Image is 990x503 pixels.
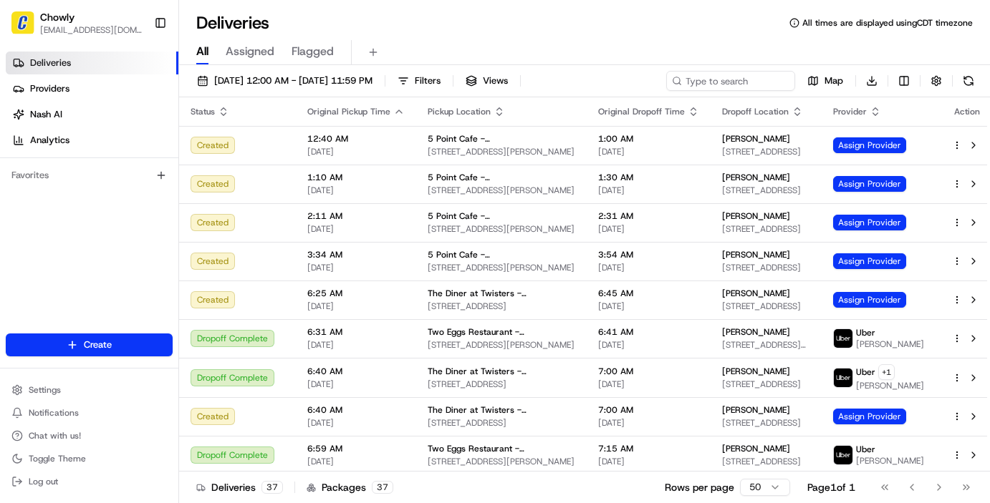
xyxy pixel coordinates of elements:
[143,243,173,253] span: Pylon
[11,11,34,34] img: Chowly
[6,403,173,423] button: Notifications
[483,74,508,87] span: Views
[6,333,173,356] button: Create
[6,449,173,469] button: Toggle Theme
[428,262,575,273] span: [STREET_ADDRESS][PERSON_NAME]
[833,176,906,192] span: Assign Provider
[14,137,40,162] img: 1736555255976-a54dd68f-1ca7-489b-9aae-adbdc363a1c4
[428,339,575,351] span: [STREET_ADDRESS][PERSON_NAME]
[598,379,699,390] span: [DATE]
[6,472,173,492] button: Log out
[598,133,699,145] span: 1:00 AM
[722,210,790,222] span: [PERSON_NAME]
[226,43,274,60] span: Assigned
[598,326,699,338] span: 6:41 AM
[40,10,75,24] button: Chowly
[307,339,405,351] span: [DATE]
[121,209,133,220] div: 💻
[598,288,699,299] span: 6:45 AM
[722,301,810,312] span: [STREET_ADDRESS]
[307,443,405,454] span: 6:59 AM
[722,223,810,235] span: [STREET_ADDRESS]
[807,480,855,494] div: Page 1 of 1
[459,71,514,91] button: Views
[6,77,178,100] a: Providers
[428,223,575,235] span: [STREET_ADDRESS][PERSON_NAME]
[428,404,575,416] span: The Diner at Twisters - 2200NCentralStreet
[878,364,895,380] button: +1
[261,481,283,494] div: 37
[833,106,867,117] span: Provider
[428,366,575,377] span: The Diner at Twisters - 2200NCentralStreet
[834,368,852,387] img: uber-new-logo.jpeg
[244,141,261,158] button: Start new chat
[37,92,236,107] input: Clear
[722,172,790,183] span: [PERSON_NAME]
[30,82,69,95] span: Providers
[307,185,405,196] span: [DATE]
[722,456,810,467] span: [STREET_ADDRESS]
[666,71,795,91] input: Type to search
[801,71,850,91] button: Map
[391,71,447,91] button: Filters
[372,481,393,494] div: 37
[428,456,575,467] span: [STREET_ADDRESS][PERSON_NAME]
[856,444,875,455] span: Uber
[598,443,699,454] span: 7:15 AM
[598,366,699,377] span: 7:00 AM
[598,106,685,117] span: Original Dropoff Time
[14,57,261,80] p: Welcome 👋
[307,366,405,377] span: 6:40 AM
[307,326,405,338] span: 6:31 AM
[29,476,58,487] span: Log out
[292,43,334,60] span: Flagged
[722,443,790,454] span: [PERSON_NAME]
[196,480,283,494] div: Deliveries
[428,326,575,338] span: Two Eggs Restaurant - [PERSON_NAME] - [STREET_ADDRESS]
[665,480,734,494] p: Rows per page
[307,106,390,117] span: Original Pickup Time
[29,453,86,464] span: Toggle Theme
[30,57,71,69] span: Deliveries
[307,223,405,235] span: [DATE]
[428,210,575,222] span: 5 Point Cafe - 526QueenAnneAveNSeattle
[952,106,982,117] div: Action
[833,215,906,230] span: Assign Provider
[856,366,875,378] span: Uber
[856,327,875,338] span: Uber
[428,443,575,454] span: Two Eggs Restaurant - [PERSON_NAME] - [STREET_ADDRESS]
[214,74,373,87] span: [DATE] 12:00 AM - [DATE] 11:59 PM
[307,249,405,260] span: 3:34 AM
[722,133,790,145] span: [PERSON_NAME]
[6,6,148,40] button: ChowlyChowly[EMAIL_ADDRESS][DOMAIN_NAME]
[428,106,491,117] span: Pickup Location
[834,329,852,348] img: uber-new-logo.jpeg
[598,210,699,222] span: 2:31 AM
[428,379,575,390] span: [STREET_ADDRESS]
[722,146,810,157] span: [STREET_ADDRESS]
[722,339,810,351] span: [STREET_ADDRESS][PERSON_NAME]
[958,71,979,91] button: Refresh
[856,338,924,350] span: [PERSON_NAME]
[722,326,790,338] span: [PERSON_NAME]
[6,129,178,152] a: Analytics
[428,185,575,196] span: [STREET_ADDRESS][PERSON_NAME]
[833,409,906,424] span: Assign Provider
[6,426,173,446] button: Chat with us!
[40,24,143,36] span: [EMAIL_ADDRESS][DOMAIN_NAME]
[722,379,810,390] span: [STREET_ADDRESS]
[833,253,906,269] span: Assign Provider
[598,417,699,429] span: [DATE]
[307,456,405,467] span: [DATE]
[598,172,699,183] span: 1:30 AM
[722,262,810,273] span: [STREET_ADDRESS]
[833,137,906,153] span: Assign Provider
[722,288,790,299] span: [PERSON_NAME]
[30,134,69,147] span: Analytics
[6,52,178,74] a: Deliveries
[598,456,699,467] span: [DATE]
[307,417,405,429] span: [DATE]
[307,262,405,273] span: [DATE]
[428,146,575,157] span: [STREET_ADDRESS][PERSON_NAME]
